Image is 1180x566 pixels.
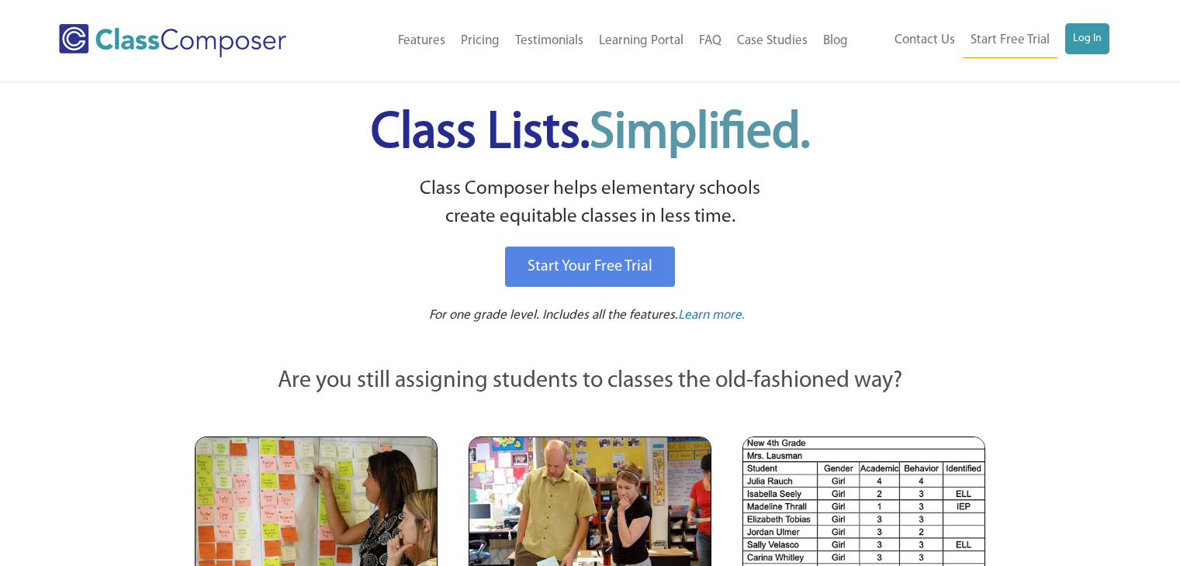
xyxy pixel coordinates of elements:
[390,24,453,58] a: Features
[591,24,691,58] a: Learning Portal
[815,24,856,58] a: Blog
[528,259,652,274] span: Start Your Free Trial
[336,24,855,58] nav: Header Menu
[678,309,745,322] span: Learn more.
[505,247,675,287] a: Start Your Free Trial
[590,109,810,159] span: Simplified.
[729,24,815,58] a: Case Studies
[195,364,986,399] p: Are you still assigning students to classes the old-fashioned way?
[453,24,507,58] a: Pricing
[963,23,1057,58] a: Start Free Trial
[887,23,963,57] a: Contact Us
[429,309,678,322] span: For one grade level. Includes all the features.
[1065,23,1109,54] a: Log In
[192,175,988,232] p: Class Composer helps elementary schools create equitable classes in less time.
[856,23,1109,58] nav: Header Menu
[507,24,591,58] a: Testimonials
[59,24,286,57] img: Class Composer
[678,306,745,326] a: Learn more.
[371,109,810,159] span: Class Lists.
[691,24,729,58] a: FAQ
